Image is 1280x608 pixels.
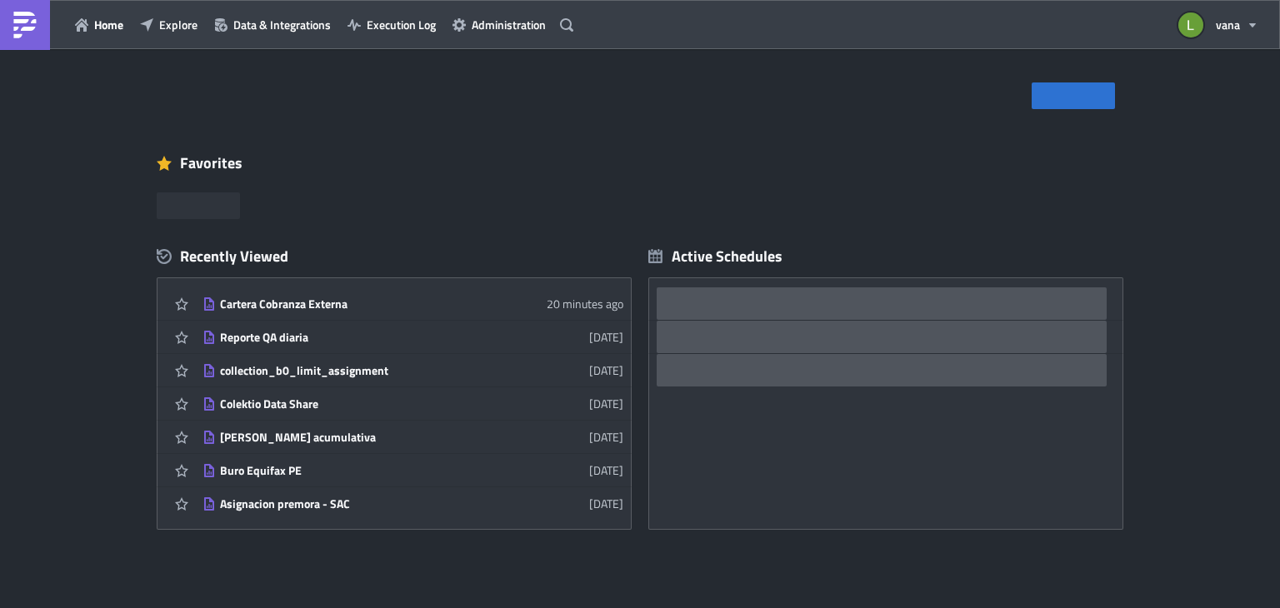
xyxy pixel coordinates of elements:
a: Asignacion premora - SAC[DATE] [202,487,623,520]
time: 2025-09-10T14:48:44Z [589,428,623,446]
div: Colektio Data Share [220,396,512,411]
div: Buro Equifax PE [220,463,512,478]
span: Data & Integrations [233,16,331,33]
div: Favorites [157,151,1123,176]
div: Active Schedules [648,247,782,266]
button: Explore [132,12,206,37]
time: 2025-09-02T23:35:53Z [589,495,623,512]
a: collection_b0_limit_assignment[DATE] [202,354,623,386]
a: Reporte QA diaria[DATE] [202,321,623,353]
span: Administration [472,16,546,33]
button: Data & Integrations [206,12,339,37]
div: Cartera Cobranza Externa [220,297,512,311]
a: [PERSON_NAME] acumulativa[DATE] [202,421,623,453]
div: Asignacion premora - SAC [220,496,512,511]
a: Colektio Data Share[DATE] [202,387,623,420]
time: 2025-09-12T18:42:58Z [589,361,623,379]
div: [PERSON_NAME] acumulativa [220,430,512,445]
button: Home [67,12,132,37]
button: vana [1168,7,1267,43]
div: Recently Viewed [157,244,632,269]
a: Cartera Cobranza Externa20 minutes ago [202,287,623,320]
a: Buro Equifax PE[DATE] [202,454,623,486]
img: Avatar [1177,11,1205,39]
button: Administration [444,12,554,37]
div: collection_b0_limit_assignment [220,363,512,378]
img: PushMetrics [12,12,38,38]
span: vana [1216,16,1240,33]
span: Explore [159,16,197,33]
time: 2025-09-12T19:40:05Z [589,328,623,346]
time: 2025-09-09T15:03:42Z [589,461,623,479]
span: Execution Log [367,16,436,33]
span: Home [94,16,123,33]
div: Reporte QA diaria [220,330,512,345]
time: 2025-09-16T15:35:53Z [547,295,623,312]
button: Execution Log [339,12,444,37]
time: 2025-09-12T18:41:33Z [589,395,623,412]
